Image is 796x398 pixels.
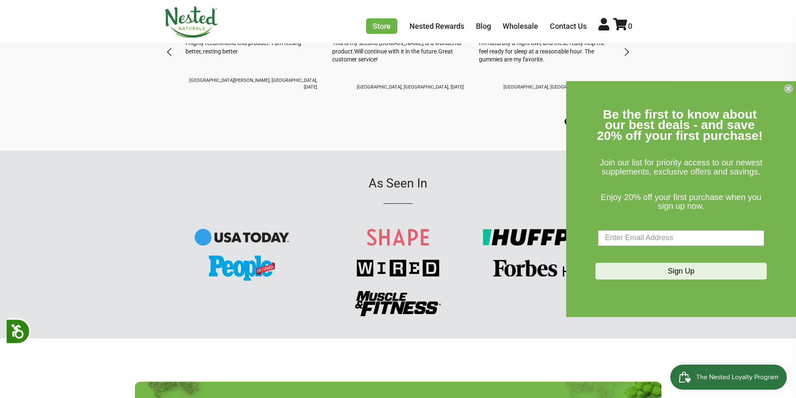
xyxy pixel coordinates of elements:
div: I highly recommend this product. I am feeling better, resting better. [186,39,317,56]
a: Read more reviews on REVIEWS.io [564,118,614,126]
img: Forbes-Health_41a9c2fb-4dd2-408c-95f2-a2e09e86b3a1.png [493,260,615,276]
div: I'm naturally a night owl, and these really help me feel ready for sleep at a reasonable hour. Th... [479,39,610,64]
a: 0 [613,22,632,30]
div: FLYOUT Form [566,81,796,317]
div: [GEOGRAPHIC_DATA], [GEOGRAPHIC_DATA], [DATE] [504,84,610,90]
img: Huffington Post [483,229,626,246]
span: Enjoy 20% off your first purchase when you sign up now. [601,193,761,211]
button: Sign Up [595,263,767,279]
input: Enter Email Address [598,230,764,246]
div: Customer reviews carousel with auto-scroll controls [160,1,636,104]
div: This is my second [DOMAIN_NAME] is a wonderful product.Will continue with it in the future.Great ... [332,39,464,64]
span: 0 [628,22,632,30]
a: Nested Rewards [409,22,464,30]
div: REVIEWS.io Carousel Scroll Left [160,42,180,62]
iframe: Button to open loyalty program pop-up [670,365,788,390]
img: People-En-Espanol.png [209,256,275,281]
span: Be the first to know about our best deals - and save 20% off your first purchase! [597,107,763,142]
div: Review by Brooke, 5 out of 5 stars [325,9,471,96]
img: MF.png [355,291,441,316]
button: Close dialog [784,84,793,93]
div: [GEOGRAPHIC_DATA], [GEOGRAPHIC_DATA], [DATE] [357,84,464,90]
img: press-full-wired.png [357,260,439,276]
div: Review by Sarah, 5 out of 5 stars [471,9,618,96]
div: [GEOGRAPHIC_DATA][PERSON_NAME], [GEOGRAPHIC_DATA], [DATE] [186,77,317,90]
img: Shape [367,229,429,246]
a: Contact Us [550,22,587,30]
a: Wholesale [503,22,538,30]
h4: As Seen In [164,176,632,204]
div: REVIEWS.io Carousel Scroll Right [616,42,636,62]
div: Customer reviews [178,1,618,104]
img: USA Today [195,229,289,246]
img: Nested Naturals [164,6,219,38]
a: Blog [476,22,491,30]
a: Store [366,18,397,34]
span: Join our list for priority access to our newest supplements, exclusive offers and savings. [600,158,762,177]
div: Review by Peg, 5 out of 5 stars [178,9,325,96]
